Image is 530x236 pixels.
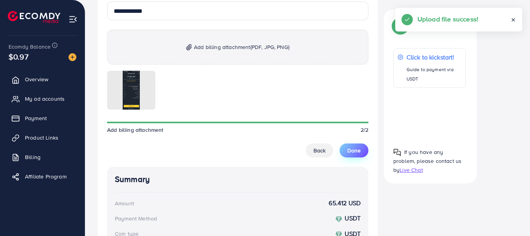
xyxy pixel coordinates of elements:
[69,15,77,24] img: menu
[69,53,76,61] img: image
[25,95,65,103] span: My ad accounts
[407,52,461,62] p: Click to kickstart!
[347,147,361,154] span: Done
[115,175,361,184] h4: Summary
[393,148,401,156] img: Popup guide
[115,199,134,207] div: Amount
[250,43,289,51] span: (PDF, JPG, PNG)
[6,72,79,87] a: Overview
[25,173,67,180] span: Affiliate Program
[400,166,423,174] span: Live Chat
[393,148,461,173] span: If you have any problem, please contact us by
[25,153,40,161] span: Billing
[306,143,333,157] button: Back
[9,43,51,51] span: Ecomdy Balance
[25,114,47,122] span: Payment
[361,126,368,134] span: 2/2
[345,214,361,222] strong: USDT
[107,126,164,134] span: Add billing attachment
[407,65,461,84] p: Guide to payment via USDT
[340,143,368,157] button: Done
[497,201,524,230] iframe: Chat
[335,216,342,223] img: coin
[8,11,60,23] img: logo
[6,149,79,165] a: Billing
[6,130,79,145] a: Product Links
[123,71,140,110] img: img uploaded
[6,110,79,126] a: Payment
[329,199,361,208] strong: 65.412 USD
[194,42,289,52] span: Add billing attachment
[9,51,28,62] span: $0.97
[393,19,407,33] img: Popup guide
[115,215,157,222] div: Payment Method
[6,91,79,107] a: My ad accounts
[6,169,79,184] a: Affiliate Program
[25,134,58,142] span: Product Links
[417,14,478,24] h5: Upload file success!
[25,75,48,83] span: Overview
[186,44,192,51] img: img
[313,147,326,154] span: Back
